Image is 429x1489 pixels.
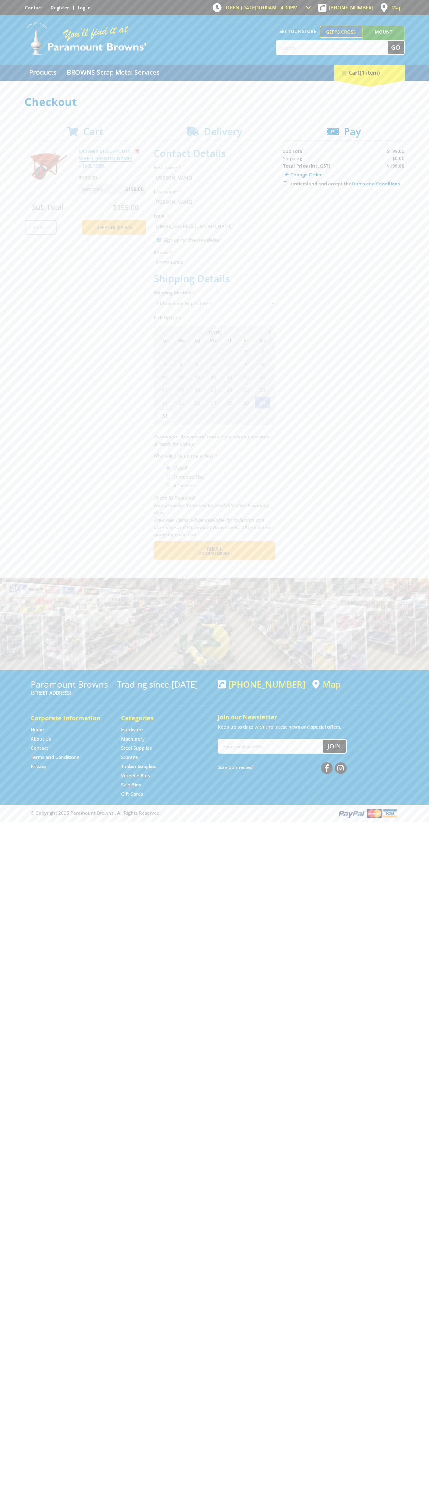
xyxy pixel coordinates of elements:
span: 10:00am - 4:00pm [256,4,298,11]
div: [PHONE_NUMBER] [218,679,305,689]
h5: Corporate Information [31,714,109,722]
h1: Checkout [25,96,405,108]
span: Shipping [283,155,302,161]
strong: Total Price (inc. GST) [283,163,330,169]
div: Cart [334,65,405,81]
h5: Join our Newsletter [218,713,399,722]
img: PayPal, Mastercard, Visa accepted [337,808,399,819]
a: Go to the BROWNS Scrap Metal Services page [62,65,164,81]
label: I understand and accept the [288,180,400,187]
span: Set your store [276,26,320,37]
a: View a map of Gepps Cross location [312,679,341,689]
input: Search [277,41,388,54]
span: $199.00 [387,148,404,154]
a: Go to the Gift Cards page [121,791,143,797]
h5: Categories [121,714,199,722]
a: Go to the Contact page [25,5,42,11]
strong: $199.00 [387,163,404,169]
div: ® Copyright 2025 Paramount Browns'. All Rights Reserved. [25,808,405,819]
a: Go to the Steel Supplies page [121,745,152,751]
a: Go to the Home page [31,726,44,733]
a: Log in [78,5,91,11]
a: Go to the Storage page [121,754,138,760]
span: $0.00 [392,155,404,161]
button: Go [388,41,404,54]
a: Go to the Wheelie Bins page [121,772,150,779]
a: Go to the Timber Supplies page [121,763,156,770]
a: Change Order [283,169,324,180]
p: [STREET_ADDRESS] [31,689,212,696]
button: Join [323,740,346,753]
input: Please accept the terms and conditions. [283,181,287,185]
img: Paramount Browns' [25,21,147,55]
input: Your email address [218,740,323,753]
a: Go to the Terms and Conditions page [31,754,79,760]
a: Go to the Machinery page [121,736,145,742]
span: OPEN [DATE] [226,4,298,11]
a: Mount [PERSON_NAME] [362,26,405,49]
a: Go to the registration page [51,5,69,11]
div: Stay Connected [218,760,347,775]
a: Gepps Cross [320,26,362,38]
span: (1 item) [360,69,380,76]
a: Go to the Privacy page [31,763,46,770]
a: Go to the Contact page [31,745,48,751]
span: Pay [344,125,361,138]
span: Change Order [290,172,322,178]
p: Keep up to date with the latest news and special offers. [218,723,399,730]
a: Go to the Skip Bins page [121,782,141,788]
a: Terms and Conditions [351,180,400,187]
a: Go to the About Us page [31,736,51,742]
h3: Paramount Browns' - Trading since [DATE] [31,679,212,689]
a: Go to the Products page [25,65,61,81]
a: Go to the Hardware page [121,726,143,733]
span: Sub Total [283,148,304,154]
